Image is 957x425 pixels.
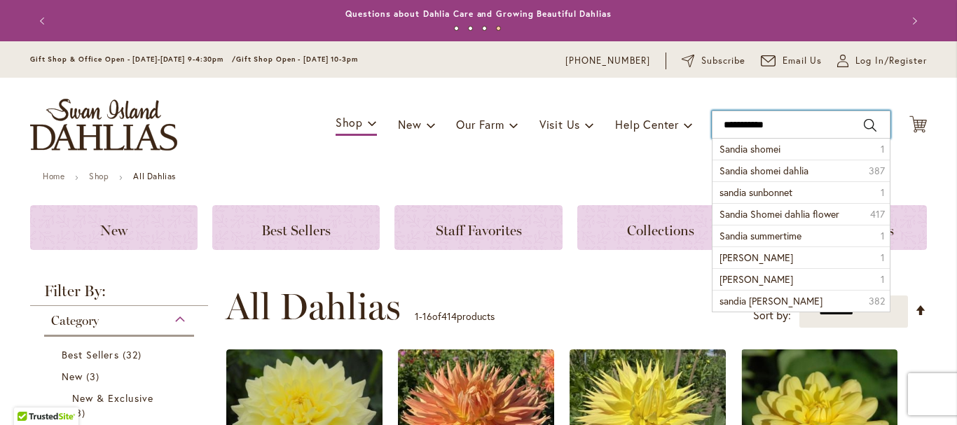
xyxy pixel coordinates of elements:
span: 417 [870,207,885,221]
button: Search [864,114,876,137]
span: sandia sunbonnet [720,186,792,199]
span: Visit Us [539,117,580,132]
span: Best Sellers [62,348,119,361]
span: 16 [422,309,432,323]
a: New [30,205,198,250]
span: Shop [336,115,363,130]
span: New [100,222,128,239]
span: sandia [PERSON_NAME] [720,294,822,307]
a: Staff Favorites [394,205,562,250]
button: 3 of 4 [482,26,487,31]
span: New [398,117,421,132]
span: 1 [881,186,885,200]
a: Questions about Dahlia Care and Growing Beautiful Dahlias [345,8,611,19]
span: 414 [441,309,457,323]
span: [PERSON_NAME] [720,251,793,264]
span: Gift Shop Open - [DATE] 10-3pm [236,55,358,64]
span: 382 [869,294,885,308]
span: Collections [627,222,694,239]
a: Best Sellers [62,347,180,362]
span: Sandia summertime [720,229,801,242]
span: New & Exclusive [72,391,153,405]
button: Next [899,7,927,35]
button: 4 of 4 [496,26,501,31]
span: 387 [869,164,885,178]
a: Home [43,171,64,181]
span: Staff Favorites [436,222,522,239]
span: 1 [415,309,419,323]
a: Subscribe [682,54,745,68]
span: Best Sellers [261,222,331,239]
span: 32 [123,347,145,362]
span: [PERSON_NAME] [720,272,793,286]
span: 1 [881,142,885,156]
span: 1 [881,272,885,286]
a: New &amp; Exclusive [72,391,170,420]
a: store logo [30,99,177,151]
label: Sort by: [753,302,791,328]
a: Best Sellers [212,205,380,250]
span: Sandia shomei dahlia [720,164,808,177]
button: 1 of 4 [454,26,459,31]
button: Previous [30,7,58,35]
a: [PHONE_NUMBER] [565,54,650,68]
a: Log In/Register [837,54,927,68]
strong: Filter By: [30,284,208,306]
iframe: Launch Accessibility Center [11,375,50,414]
a: New [62,369,180,384]
p: - of products [415,305,495,328]
a: Shop [89,171,109,181]
span: Gift Shop & Office Open - [DATE]-[DATE] 9-4:30pm / [30,55,236,64]
button: 2 of 4 [468,26,473,31]
span: All Dahlias [226,286,401,328]
span: Email Us [783,54,822,68]
span: Subscribe [701,54,745,68]
span: 1 [881,229,885,243]
strong: All Dahlias [133,171,176,181]
span: 1 [881,251,885,265]
span: Sandia Shomei dahlia flower [720,207,839,221]
span: Our Farm [456,117,504,132]
span: 3 [72,405,89,420]
span: 3 [86,369,103,384]
a: Email Us [761,54,822,68]
span: Category [51,313,99,328]
span: Log In/Register [855,54,927,68]
a: Collections [577,205,745,250]
span: New [62,370,83,383]
span: Help Center [615,117,679,132]
span: Sandia shomei [720,142,780,155]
